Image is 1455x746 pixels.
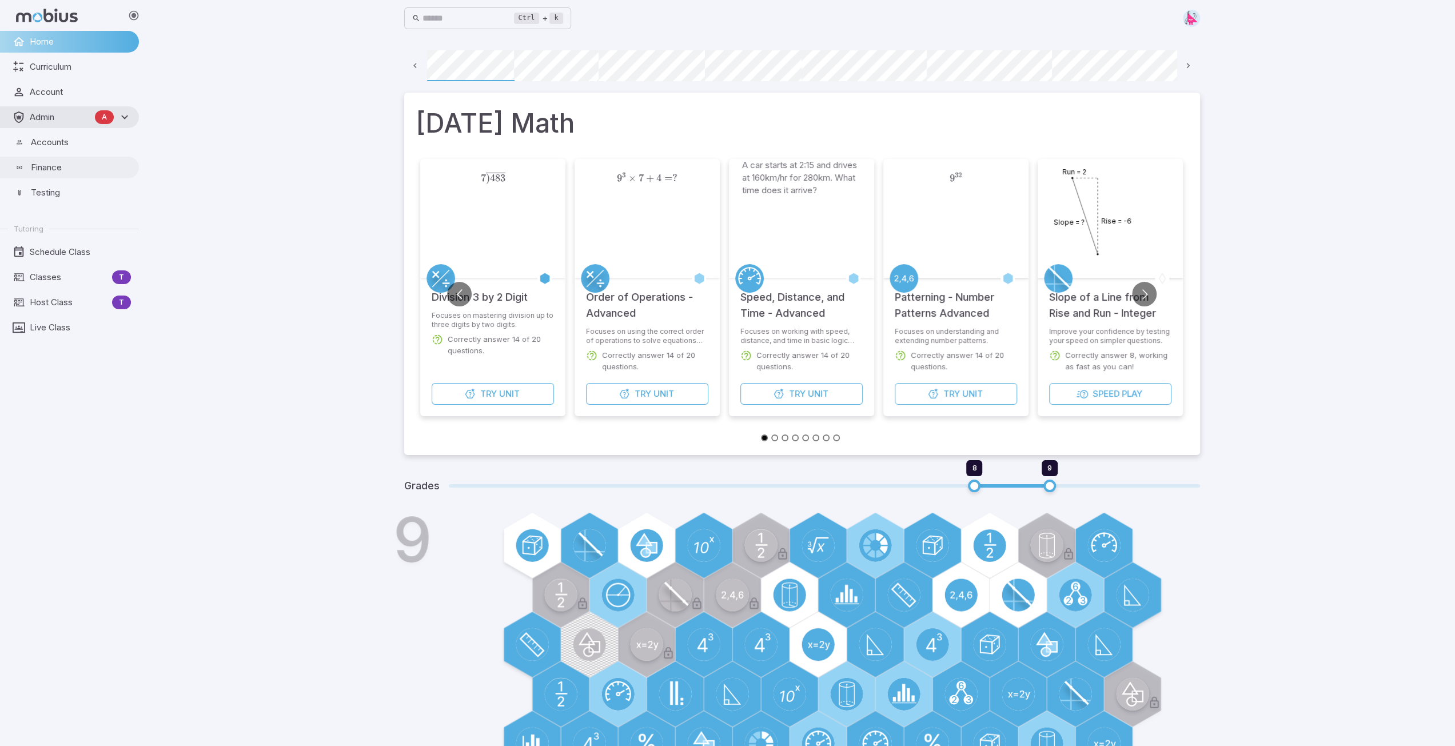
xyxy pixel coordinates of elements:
span: 9 [950,172,955,184]
span: Unit [653,388,673,400]
text: Slope = ? [1054,218,1085,226]
span: 7 [638,172,643,184]
h5: Grades [404,478,440,494]
span: = [664,172,672,184]
span: Account [30,86,131,98]
span: Finance [31,161,131,174]
h5: Order of Operations - Advanced [586,289,708,321]
span: Try [943,388,959,400]
h1: [DATE] Math [416,104,1189,143]
span: Try [634,388,651,400]
span: + [645,172,653,184]
h1: 9 [393,509,432,571]
span: 9 [1047,463,1052,472]
p: Focuses on working with speed, distance, and time in basic logic puzzles. [740,327,863,345]
span: 483 [489,172,505,184]
div: + [514,11,563,25]
span: Curriculum [30,61,131,73]
span: Testing [31,186,131,199]
p: Focuses on mastering division up to three digits by two digits. [432,311,554,329]
span: T [112,297,131,308]
span: Unit [807,388,828,400]
kbd: Ctrl [514,13,540,24]
span: T [112,272,131,283]
p: Correctly answer 14 of 20 questions. [756,350,863,373]
span: ? [672,172,677,184]
button: Go to previous slide [447,282,472,306]
p: Improve your confidence by testing your speed on simpler questions. [1049,327,1171,345]
span: Home [30,35,131,48]
span: Live Class [30,321,131,334]
p: Correctly answer 8, working as fast as you can! [1065,350,1171,373]
span: 9 [616,172,621,184]
span: Try [788,388,805,400]
a: Speed/Distance/Time [735,264,764,293]
button: TryUnit [432,383,554,405]
span: A [95,111,114,123]
h5: Speed, Distance, and Time - Advanced [740,289,863,321]
button: SpeedPlay [1049,383,1171,405]
a: Multiply/Divide [581,264,609,293]
text: Rise = -6 [1101,217,1131,225]
h5: Patterning - Number Patterns Advanced [895,289,1017,321]
button: Go to slide 6 [812,434,819,441]
span: 7 [480,172,485,184]
span: ) [485,172,489,184]
span: Admin [30,111,90,123]
button: Go to slide 4 [792,434,799,441]
span: Play [1121,388,1142,400]
a: Patterning [890,264,918,293]
button: Go to slide 7 [823,434,830,441]
p: Correctly answer 14 of 20 questions. [602,350,708,373]
p: Focuses on using the correct order of operations to solve equations with all operations. [586,327,708,345]
span: Schedule Class [30,246,131,258]
button: TryUnit [895,383,1017,405]
span: 32 [955,170,962,178]
span: Unit [962,388,982,400]
span: Host Class [30,296,107,309]
button: Go to slide 5 [802,434,809,441]
button: Go to slide 2 [771,434,778,441]
span: 8 [972,463,976,472]
span: Unit [499,388,519,400]
img: right-triangle.svg [1183,10,1200,27]
span: Try [480,388,496,400]
span: Tutoring [14,224,43,234]
a: Slope/Linear Equations [1044,264,1073,293]
button: Go to slide 8 [833,434,840,441]
span: 3 [621,170,625,178]
p: Correctly answer 14 of 20 questions. [448,334,554,357]
button: Go to next slide [1132,282,1157,306]
span: Classes [30,271,107,284]
a: Multiply/Divide [426,264,455,293]
text: Run = 2 [1062,167,1086,176]
button: TryUnit [740,383,863,405]
button: TryUnit [586,383,708,405]
p: Correctly answer 14 of 20 questions. [911,350,1017,373]
p: A car starts at 2:15 and drives at 160km/hr for 280km. What time does it arrive? [742,159,861,197]
button: Go to slide 3 [782,434,788,441]
button: Go to slide 1 [761,434,768,441]
kbd: k [549,13,563,24]
span: Speed [1092,388,1119,400]
span: Accounts [31,136,131,149]
h5: Division 3 by 2 Digit [432,289,528,305]
span: × [628,172,636,184]
p: Focuses on understanding and extending number patterns. [895,327,1017,345]
h5: Slope of a Line from Rise and Run - Integer [1049,289,1171,321]
span: 4 [656,172,661,184]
